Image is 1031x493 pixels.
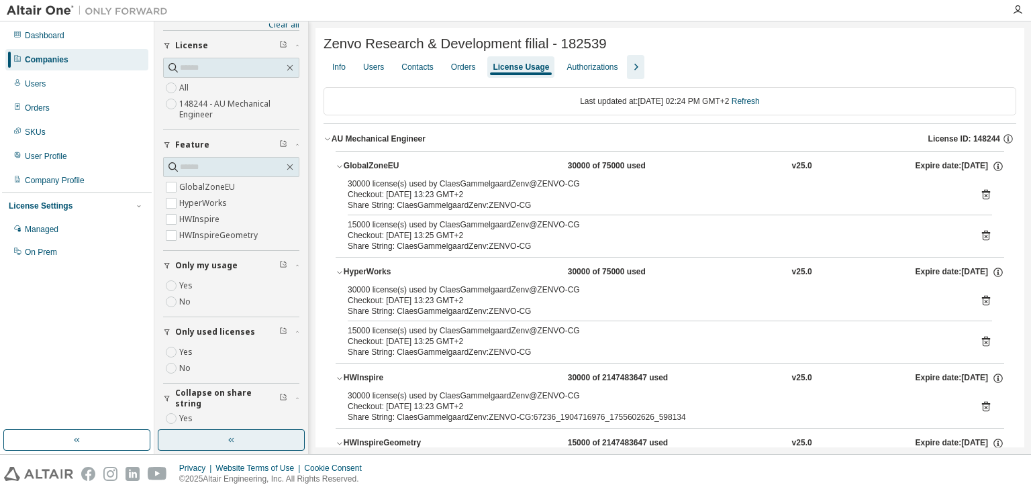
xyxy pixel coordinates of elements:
img: instagram.svg [103,467,117,481]
div: License Settings [9,201,72,211]
div: HyperWorks [344,266,464,278]
div: Last updated at: [DATE] 02:24 PM GMT+2 [324,87,1016,115]
span: License [175,40,208,51]
img: Altair One [7,4,175,17]
label: 148244 - AU Mechanical Engineer [179,96,299,123]
img: linkedin.svg [126,467,140,481]
div: Company Profile [25,175,85,186]
span: License ID: 148244 [928,133,1000,144]
div: 15000 of 2147483647 used [568,437,689,449]
button: AU Mechanical EngineerLicense ID: 148244 [324,124,1016,154]
div: Share String: ClaesGammelgaardZenv:ZENVO-CG [348,347,960,358]
div: Info [332,62,346,72]
div: On Prem [25,247,57,258]
label: No [179,360,193,376]
img: youtube.svg [148,467,167,481]
div: Share String: ClaesGammelgaardZenv:ZENVO-CG [348,306,960,317]
button: Only my usage [163,251,299,280]
div: HWInspire [344,372,464,384]
div: Orders [25,103,50,113]
div: AU Mechanical Engineer [332,133,426,144]
div: Companies [25,54,68,65]
div: Users [363,62,384,72]
span: Clear filter [279,40,287,51]
label: Yes [179,410,195,427]
p: © 2025 Altair Engineering, Inc. All Rights Reserved. [179,474,370,485]
span: Only my usage [175,260,238,271]
div: 30000 license(s) used by ClaesGammelgaardZenv@ZENVO-CG [348,390,960,401]
div: HWInspireGeometry [344,437,464,449]
span: Clear filter [279,140,287,150]
button: Collapse on share string [163,384,299,413]
div: Share String: ClaesGammelgaardZenv:ZENVO-CG [348,200,960,211]
div: GlobalZoneEU [344,160,464,172]
label: Yes [179,278,195,294]
div: License Usage [493,62,549,72]
div: Privacy [179,463,215,474]
div: 30000 of 2147483647 used [568,372,689,384]
div: 15000 license(s) used by ClaesGammelgaardZenv@ZENVO-CG [348,219,960,230]
div: v25.0 [792,266,812,278]
div: v25.0 [792,372,812,384]
div: Dashboard [25,30,64,41]
span: Clear filter [279,327,287,337]
div: Managed [25,224,58,235]
img: altair_logo.svg [4,467,73,481]
label: HWInspireGeometry [179,227,260,243]
label: No [179,294,193,310]
a: Refresh [732,97,760,106]
div: Checkout: [DATE] 13:23 GMT+2 [348,401,960,412]
span: Collapse on share string [175,388,279,409]
button: GlobalZoneEU30000 of 75000 usedv25.0Expire date:[DATE] [336,152,1004,181]
span: Only used licenses [175,327,255,337]
div: SKUs [25,127,46,138]
label: GlobalZoneEU [179,179,238,195]
button: HyperWorks30000 of 75000 usedv25.0Expire date:[DATE] [336,258,1004,287]
button: Only used licenses [163,317,299,347]
label: No [179,427,193,443]
span: Clear filter [279,393,287,404]
span: Zenvo Research & Development filial - 182539 [324,36,607,52]
div: Share String: ClaesGammelgaardZenv:ZENVO-CG [348,241,960,252]
div: Checkout: [DATE] 13:25 GMT+2 [348,230,960,241]
div: Share String: ClaesGammelgaardZenv:ZENVO-CG:67236_1904716976_1755602626_598134 [348,412,960,423]
a: Clear all [163,19,299,30]
button: HWInspire30000 of 2147483647 usedv25.0Expire date:[DATE] [336,364,1004,393]
button: HWInspireGeometry15000 of 2147483647 usedv25.0Expire date:[DATE] [336,429,1004,458]
div: 30000 of 75000 used [568,160,689,172]
label: Yes [179,344,195,360]
div: Orders [451,62,476,72]
div: Checkout: [DATE] 13:23 GMT+2 [348,295,960,306]
div: 30000 of 75000 used [568,266,689,278]
label: All [179,80,191,96]
div: Authorizations [567,62,618,72]
div: Contacts [401,62,433,72]
img: facebook.svg [81,467,95,481]
label: HWInspire [179,211,222,227]
div: Checkout: [DATE] 13:25 GMT+2 [348,336,960,347]
div: 15000 license(s) used by ClaesGammelgaardZenv@ZENVO-CG [348,325,960,336]
div: Expire date: [DATE] [916,437,1004,449]
button: Feature [163,130,299,160]
div: v25.0 [792,437,812,449]
button: License [163,31,299,60]
label: HyperWorks [179,195,230,211]
div: Expire date: [DATE] [916,266,1004,278]
div: Cookie Consent [304,463,369,474]
div: User Profile [25,151,67,162]
div: 30000 license(s) used by ClaesGammelgaardZenv@ZENVO-CG [348,178,960,189]
div: Expire date: [DATE] [916,160,1004,172]
div: Website Terms of Use [215,463,304,474]
div: Users [25,78,46,89]
div: Checkout: [DATE] 13:23 GMT+2 [348,189,960,200]
span: Feature [175,140,209,150]
span: Clear filter [279,260,287,271]
div: Expire date: [DATE] [916,372,1004,384]
div: 30000 license(s) used by ClaesGammelgaardZenv@ZENVO-CG [348,284,960,295]
div: v25.0 [792,160,812,172]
